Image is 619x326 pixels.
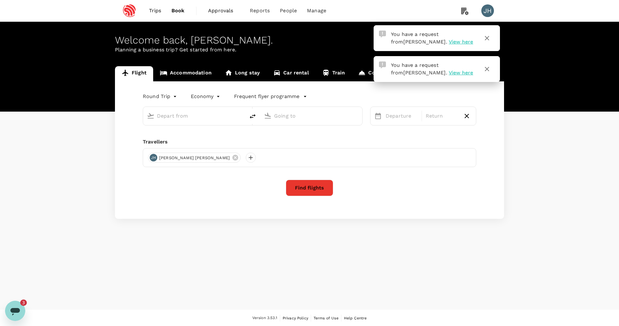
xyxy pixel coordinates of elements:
p: Planning a business trip? Get started from here. [115,46,504,54]
div: Economy [191,91,221,102]
button: Open [241,115,242,116]
button: Frequent flyer programme [234,93,307,100]
span: [PERSON_NAME] [PERSON_NAME] [155,155,234,161]
a: Concierge [352,66,400,81]
span: People [280,7,297,15]
span: Manage [307,7,326,15]
span: You have a request from . [391,62,447,76]
a: Long stay [218,66,267,81]
div: Welcome back , [PERSON_NAME] . [115,34,504,46]
iframe: Number of unread messages [20,300,33,306]
button: Open [358,115,359,116]
div: Travellers [143,138,476,146]
p: Return [426,112,458,120]
a: Terms of Use [314,315,339,322]
p: Departure [386,112,418,120]
span: Reports [250,7,270,15]
div: Round Trip [143,91,178,102]
div: JH[PERSON_NAME] [PERSON_NAME] [148,153,241,163]
span: Help Centre [344,316,367,320]
img: Approval Request [379,31,386,38]
span: Book [171,7,185,15]
span: [PERSON_NAME] [403,70,446,76]
img: Approval Request [379,61,386,68]
a: Privacy Policy [283,315,308,322]
div: JH [481,4,494,17]
span: Privacy Policy [283,316,308,320]
input: Going to [274,111,349,121]
span: Approvals [208,7,240,15]
a: Help Centre [344,315,367,322]
span: View here [449,70,473,76]
span: View here [449,39,473,45]
p: Frequent flyer programme [234,93,299,100]
input: Depart from [157,111,232,121]
span: Trips [149,7,161,15]
a: Flight [115,66,153,81]
iframe: Button to launch messaging window [5,301,25,321]
div: JH [150,154,157,161]
span: [PERSON_NAME] [403,39,446,45]
a: Car rental [267,66,316,81]
span: Terms of Use [314,316,339,320]
span: Version 3.53.1 [252,315,277,321]
a: Train [316,66,352,81]
a: Accommodation [153,66,218,81]
button: Find flights [286,180,333,196]
button: delete [245,109,260,124]
span: You have a request from . [391,31,447,45]
img: Espressif Systems Singapore Pte Ltd [115,4,144,18]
